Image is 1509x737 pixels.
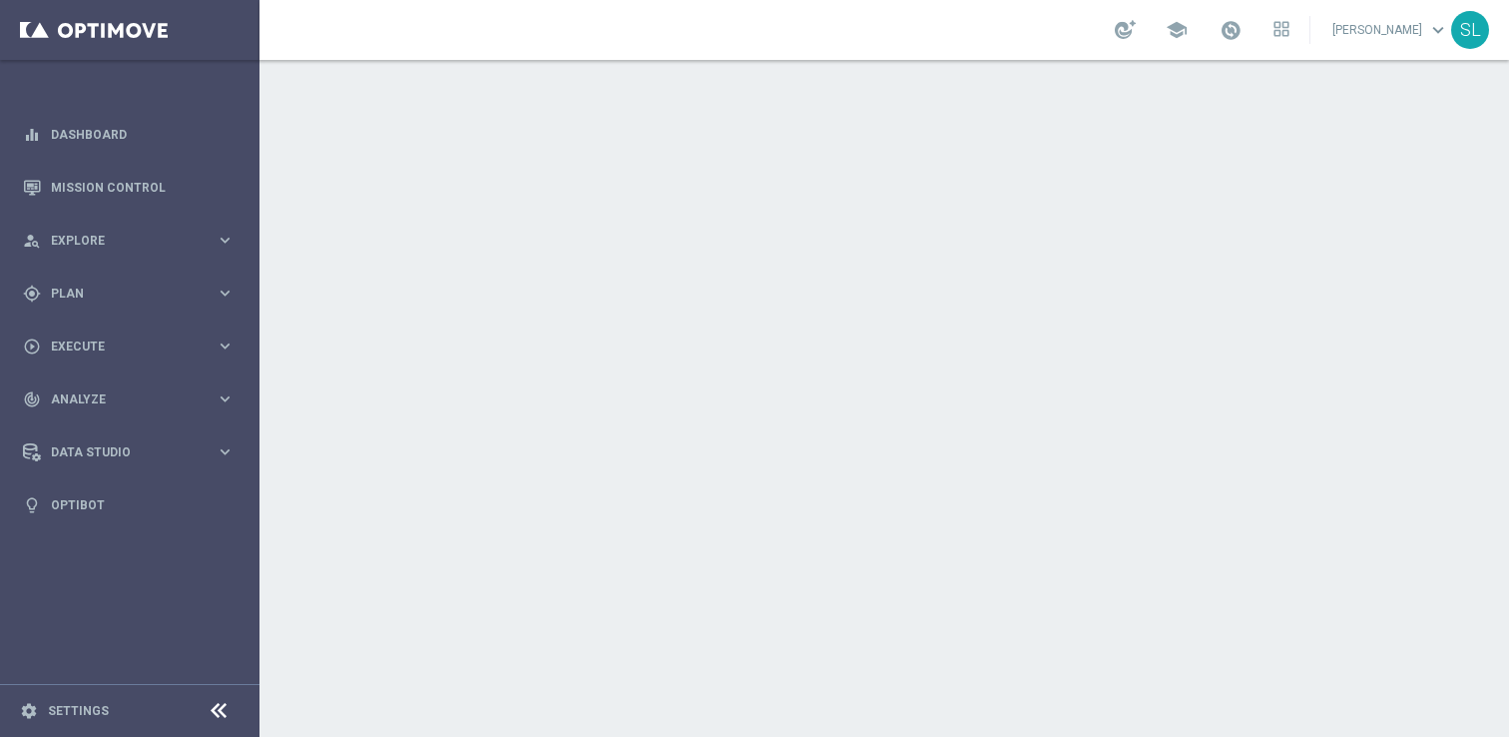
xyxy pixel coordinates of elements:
[51,393,216,405] span: Analyze
[1451,11,1489,49] div: SL
[23,285,41,303] i: gps_fixed
[51,478,235,531] a: Optibot
[23,443,216,461] div: Data Studio
[22,233,236,249] button: person_search Explore keyboard_arrow_right
[22,180,236,196] button: Mission Control
[1427,19,1449,41] span: keyboard_arrow_down
[23,478,235,531] div: Optibot
[1330,15,1451,45] a: [PERSON_NAME]keyboard_arrow_down
[51,108,235,161] a: Dashboard
[22,339,236,355] button: play_circle_outline Execute keyboard_arrow_right
[23,390,41,408] i: track_changes
[22,497,236,513] button: lightbulb Optibot
[23,338,216,356] div: Execute
[51,341,216,353] span: Execute
[216,231,235,250] i: keyboard_arrow_right
[23,338,41,356] i: play_circle_outline
[51,446,216,458] span: Data Studio
[23,232,41,250] i: person_search
[1166,19,1188,41] span: school
[216,284,235,303] i: keyboard_arrow_right
[20,702,38,720] i: settings
[22,444,236,460] button: Data Studio keyboard_arrow_right
[22,127,236,143] button: equalizer Dashboard
[23,108,235,161] div: Dashboard
[23,285,216,303] div: Plan
[216,442,235,461] i: keyboard_arrow_right
[23,390,216,408] div: Analyze
[23,232,216,250] div: Explore
[51,161,235,214] a: Mission Control
[23,496,41,514] i: lightbulb
[51,288,216,300] span: Plan
[22,286,236,302] button: gps_fixed Plan keyboard_arrow_right
[48,705,109,717] a: Settings
[216,337,235,356] i: keyboard_arrow_right
[23,161,235,214] div: Mission Control
[51,235,216,247] span: Explore
[23,126,41,144] i: equalizer
[216,389,235,408] i: keyboard_arrow_right
[22,391,236,407] button: track_changes Analyze keyboard_arrow_right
